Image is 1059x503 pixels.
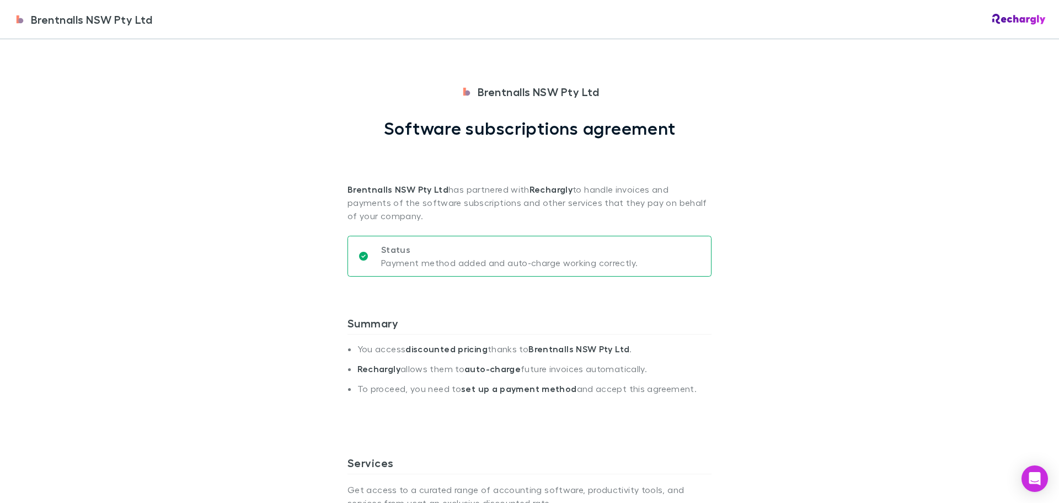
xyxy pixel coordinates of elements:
h1: Software subscriptions agreement [384,118,676,139]
img: Brentnalls NSW Pty Ltd's Logo [460,85,473,98]
span: Brentnalls NSW Pty Ltd [478,83,599,100]
span: Brentnalls NSW Pty Ltd [31,11,152,28]
li: allows them to future invoices automatically. [357,363,712,383]
strong: set up a payment method [461,383,576,394]
strong: Brentnalls NSW Pty Ltd [347,184,448,195]
img: Rechargly Logo [992,14,1046,25]
strong: Rechargly [357,363,400,374]
strong: Brentnalls NSW Pty Ltd [528,343,629,354]
p: Status [381,243,638,256]
p: Payment method added and auto-charge working correctly. [381,256,638,269]
div: Open Intercom Messenger [1021,465,1048,492]
strong: discounted pricing [405,343,488,354]
strong: auto-charge [464,363,521,374]
h3: Summary [347,316,712,334]
li: You access thanks to . [357,343,712,363]
li: To proceed, you need to and accept this agreement. [357,383,712,403]
img: Brentnalls NSW Pty Ltd's Logo [13,13,26,26]
p: has partnered with to handle invoices and payments of the software subscriptions and other servic... [347,139,712,223]
h3: Services [347,456,712,474]
strong: Rechargly [529,184,573,195]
